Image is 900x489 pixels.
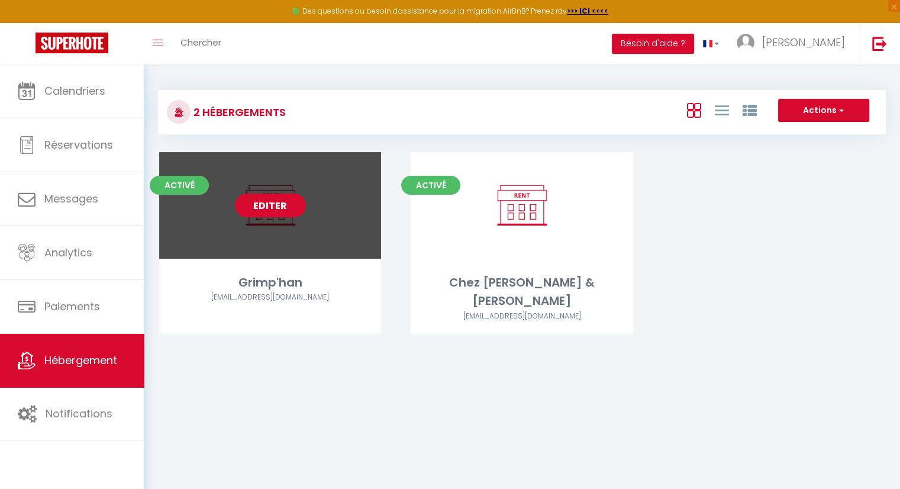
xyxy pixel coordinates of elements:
span: Notifications [46,406,112,421]
a: Vue en Box [686,100,701,120]
a: >>> ICI <<<< [567,6,608,16]
a: Vue par Groupe [742,100,756,120]
span: Activé [150,176,209,195]
a: Editer [235,194,306,217]
img: ... [737,34,754,52]
button: Actions [778,99,869,123]
img: logout [872,36,887,51]
span: Chercher [180,36,221,49]
span: Paiements [44,299,100,314]
span: [PERSON_NAME] [762,35,845,50]
span: Analytics [44,245,92,260]
span: Calendriers [44,83,105,98]
span: Activé [401,176,460,195]
span: Hébergement [44,353,117,368]
a: Chercher [172,23,230,65]
h3: 2 Hébergements [191,99,286,126]
div: Grimp'han [159,274,381,292]
img: Super Booking [36,33,108,53]
div: Airbnb [159,292,381,303]
span: Messages [44,191,98,206]
a: Vue en Liste [714,100,728,120]
button: Besoin d'aide ? [612,34,694,54]
div: Airbnb [411,311,633,322]
div: Chez [PERSON_NAME] & [PERSON_NAME] [411,274,633,311]
a: ... [PERSON_NAME] [728,23,860,65]
span: Réservations [44,137,113,152]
